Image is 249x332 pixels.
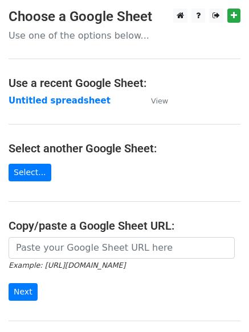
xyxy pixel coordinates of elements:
[9,30,240,42] p: Use one of the options below...
[9,283,38,301] input: Next
[9,76,240,90] h4: Use a recent Google Sheet:
[9,237,235,259] input: Paste your Google Sheet URL here
[9,9,240,25] h3: Choose a Google Sheet
[9,142,240,155] h4: Select another Google Sheet:
[151,97,168,105] small: View
[9,219,240,233] h4: Copy/paste a Google Sheet URL:
[9,96,111,106] a: Untitled spreadsheet
[9,261,125,269] small: Example: [URL][DOMAIN_NAME]
[140,96,168,106] a: View
[9,164,51,181] a: Select...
